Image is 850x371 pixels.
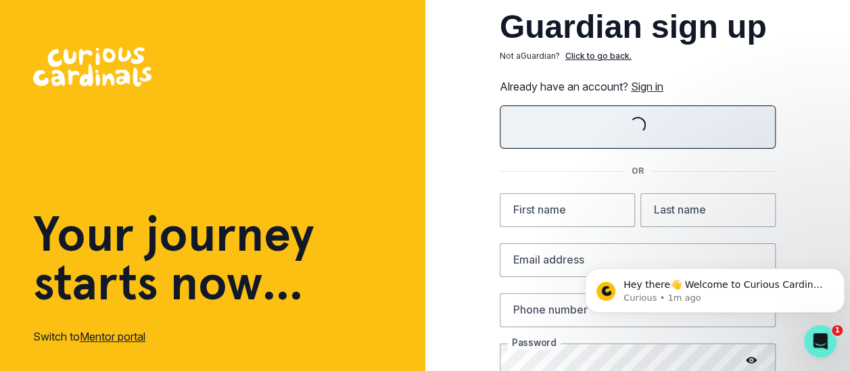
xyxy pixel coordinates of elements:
[631,80,663,93] a: Sign in
[623,165,652,177] p: OR
[580,240,850,335] iframe: Intercom notifications message
[565,50,632,62] p: Click to go back.
[500,78,776,95] p: Already have an account?
[500,11,776,43] h2: Guardian sign up
[804,325,836,357] iframe: Intercom live chat
[33,47,151,86] img: Curious Cardinals Logo
[832,325,843,336] span: 1
[500,50,560,62] p: Not a Guardian ?
[33,330,80,343] span: Switch to
[500,105,776,149] button: Sign in with Google (GSuite)
[33,209,314,307] h1: Your journey starts now...
[80,330,145,343] a: Mentor portal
